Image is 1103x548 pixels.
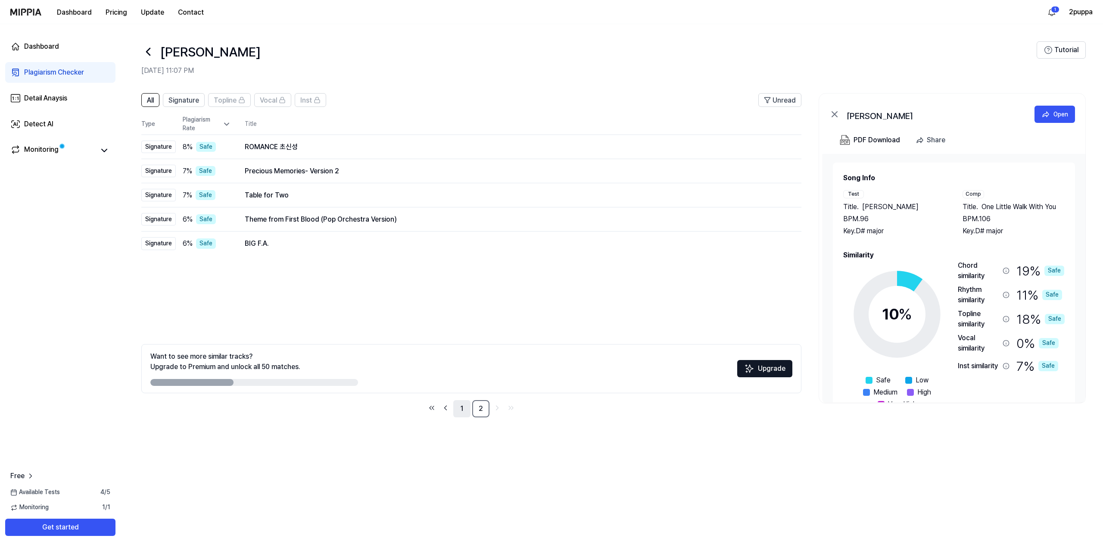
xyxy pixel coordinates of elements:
div: Safe [196,214,216,225]
div: Key. D# major [843,226,945,236]
button: All [141,93,159,107]
span: Signature [168,95,199,106]
span: 4 / 5 [100,488,110,497]
div: BIG F.A. [245,238,788,249]
span: Low [916,375,929,385]
span: Title . [843,202,859,212]
nav: pagination [141,400,801,417]
button: Tutorial [1037,41,1086,59]
a: Go to first page [426,402,438,414]
div: Signature [141,165,176,178]
div: Precious Memories- Version 2 [245,166,788,176]
span: Vocal [260,95,277,106]
span: 7 % [183,166,192,176]
div: Plagiarism Checker [24,67,84,78]
div: Safe [196,142,216,152]
a: Detect AI [5,114,115,135]
div: Safe [1044,266,1064,276]
a: Go to previous page [439,402,452,414]
span: 7 % [183,190,192,200]
span: Medium [873,387,897,398]
div: Comp [963,190,984,198]
div: 11 % [1016,285,1062,305]
img: logo [10,9,41,16]
div: Signature [141,141,176,153]
div: 10 [882,303,912,326]
a: Dashboard [5,36,115,57]
span: Safe [876,375,891,385]
button: Unread [758,93,801,107]
span: 6 % [183,214,193,225]
h2: Song Info [843,173,1065,183]
div: ROMANCE 초신성 [245,142,788,152]
a: 2 [472,400,489,417]
span: All [147,95,154,106]
div: Vocal similarity [958,333,999,354]
button: Pricing [99,4,134,21]
div: Theme from First Blood (Pop Orchestra Version) [245,214,788,225]
span: Inst [300,95,312,106]
button: Open [1034,106,1075,123]
button: 알림1 [1045,5,1059,19]
a: 1 [453,400,470,417]
button: Dashboard [50,4,99,21]
h1: marnie [160,43,261,61]
div: Chord similarity [958,260,999,281]
a: Go to last page [505,402,517,414]
span: 6 % [183,238,193,249]
a: Plagiarism Checker [5,62,115,83]
div: Share [927,135,945,146]
button: Contact [171,4,211,21]
div: 0 % [1016,333,1059,354]
span: 8 % [183,142,193,152]
button: Inst [295,93,326,107]
th: Type [141,114,176,135]
span: Title . [963,202,978,212]
div: BPM. 106 [963,214,1065,224]
a: SparklesUpgrade [737,367,792,376]
div: BPM. 96 [843,214,945,224]
button: Vocal [254,93,291,107]
div: Safe [1039,338,1059,348]
button: PDF Download [838,132,902,149]
button: Get started [5,519,115,536]
a: Monitoring [10,144,95,157]
button: Topline [208,93,251,107]
div: Safe [196,238,216,249]
span: Very High [888,399,917,410]
a: Song InfoTestTitle.[PERSON_NAME]BPM.96Key.D# majorCompTitle.One Little Walk With YouBPM.106Key.D#... [823,154,1085,402]
div: Want to see more similar tracks? Upgrade to Premium and unlock all 50 matches. [150,351,300,372]
div: Test [843,190,864,198]
div: Detect AI [24,119,53,129]
div: Detail Anaysis [24,93,67,103]
div: Signature [141,189,176,202]
div: Safe [1042,290,1062,300]
div: 7 % [1016,357,1058,375]
div: Table for Two [245,190,788,200]
div: Safe [1045,314,1065,324]
a: Free [10,471,35,481]
img: Sparkles [744,363,754,374]
button: Share [912,132,952,149]
div: Plagiarism Rate [183,116,231,132]
div: 18 % [1016,309,1065,329]
img: 알림 [1047,7,1057,17]
span: [PERSON_NAME] [862,202,919,212]
div: Safe [1038,361,1058,371]
span: Monitoring [10,503,49,512]
span: Free [10,471,25,481]
a: Detail Anaysis [5,88,115,109]
span: High [917,387,931,398]
button: Signature [163,93,205,107]
button: Update [134,4,171,21]
h2: Similarity [843,250,1065,260]
h2: [DATE] 11:07 PM [141,66,1037,76]
button: Upgrade [737,360,792,377]
div: Signature [141,213,176,226]
a: Update [134,0,171,24]
div: 1 [1051,6,1059,13]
